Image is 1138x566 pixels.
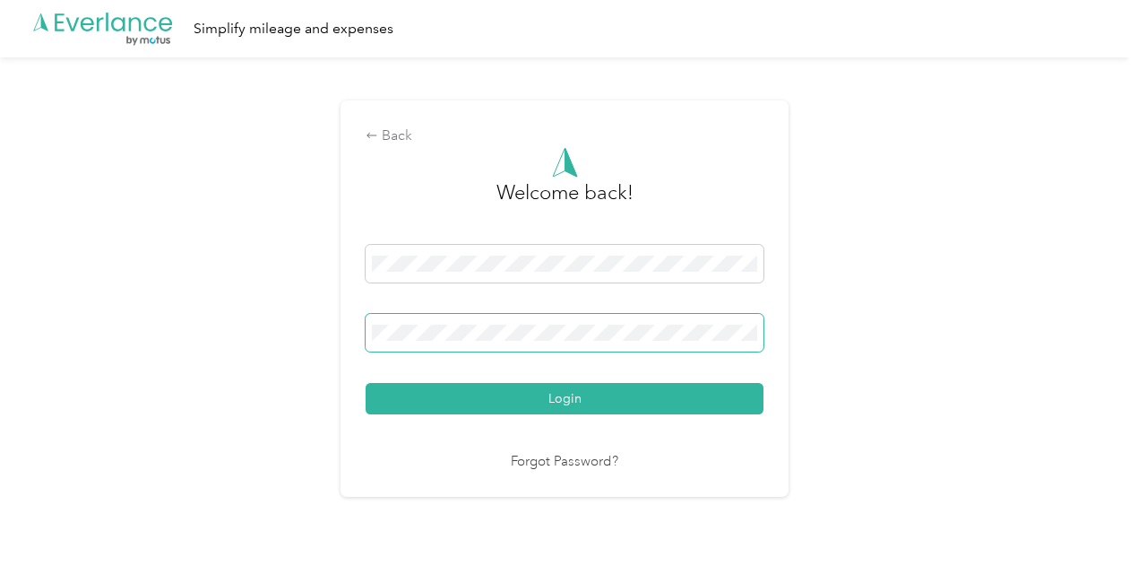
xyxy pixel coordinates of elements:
h3: greeting [496,178,634,226]
div: Back [366,126,763,147]
iframe: Everlance-gr Chat Button Frame [1038,466,1138,566]
a: Forgot Password? [511,452,618,473]
button: Login [366,383,763,414]
div: Simplify mileage and expenses [194,18,393,40]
